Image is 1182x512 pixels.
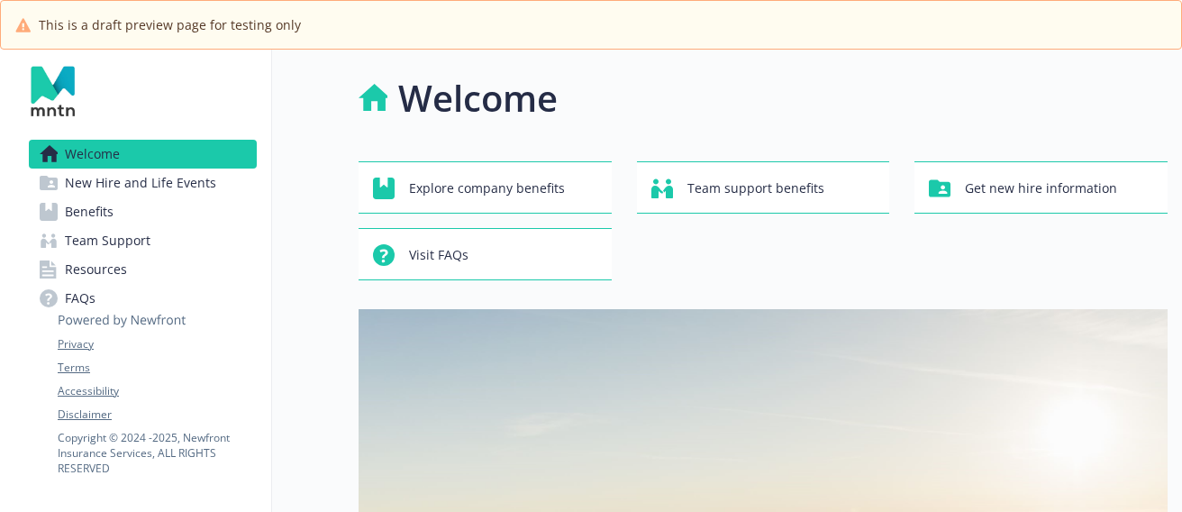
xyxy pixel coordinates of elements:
a: Terms [58,360,256,376]
h1: Welcome [398,71,558,125]
a: Resources [29,255,257,284]
a: FAQs [29,284,257,313]
span: Get new hire information [965,171,1117,206]
span: Explore company benefits [409,171,565,206]
span: Team support benefits [687,171,824,206]
a: Privacy [58,336,256,352]
a: New Hire and Life Events [29,169,257,197]
span: Benefits [65,197,114,226]
a: Welcome [29,140,257,169]
a: Accessibility [58,383,256,399]
span: Visit FAQs [409,238,468,272]
button: Visit FAQs [359,228,612,280]
span: Team Support [65,226,150,255]
span: Resources [65,255,127,284]
button: Explore company benefits [359,161,612,214]
button: Get new hire information [914,161,1168,214]
button: Team support benefits [637,161,890,214]
a: Team Support [29,226,257,255]
a: Benefits [29,197,257,226]
span: New Hire and Life Events [65,169,216,197]
span: Welcome [65,140,120,169]
a: Disclaimer [58,407,256,423]
span: This is a draft preview page for testing only [39,15,301,34]
p: Copyright © 2024 - 2025 , Newfront Insurance Services, ALL RIGHTS RESERVED [58,430,256,476]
